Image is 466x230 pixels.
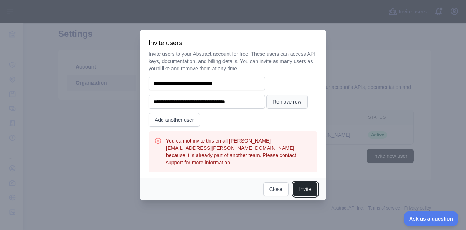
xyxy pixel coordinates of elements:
[404,211,459,226] iframe: Toggle Customer Support
[149,50,317,72] p: Invite users to your Abstract account for free. These users can access API keys, documentation, a...
[293,182,317,196] button: Invite
[149,39,317,47] h3: Invite users
[266,95,308,109] button: Remove row
[263,182,289,196] button: Close
[149,113,200,127] button: Add another user
[166,137,312,166] h3: You cannot invite this email [PERSON_NAME][EMAIL_ADDRESS][PERSON_NAME][DOMAIN_NAME] because it is...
